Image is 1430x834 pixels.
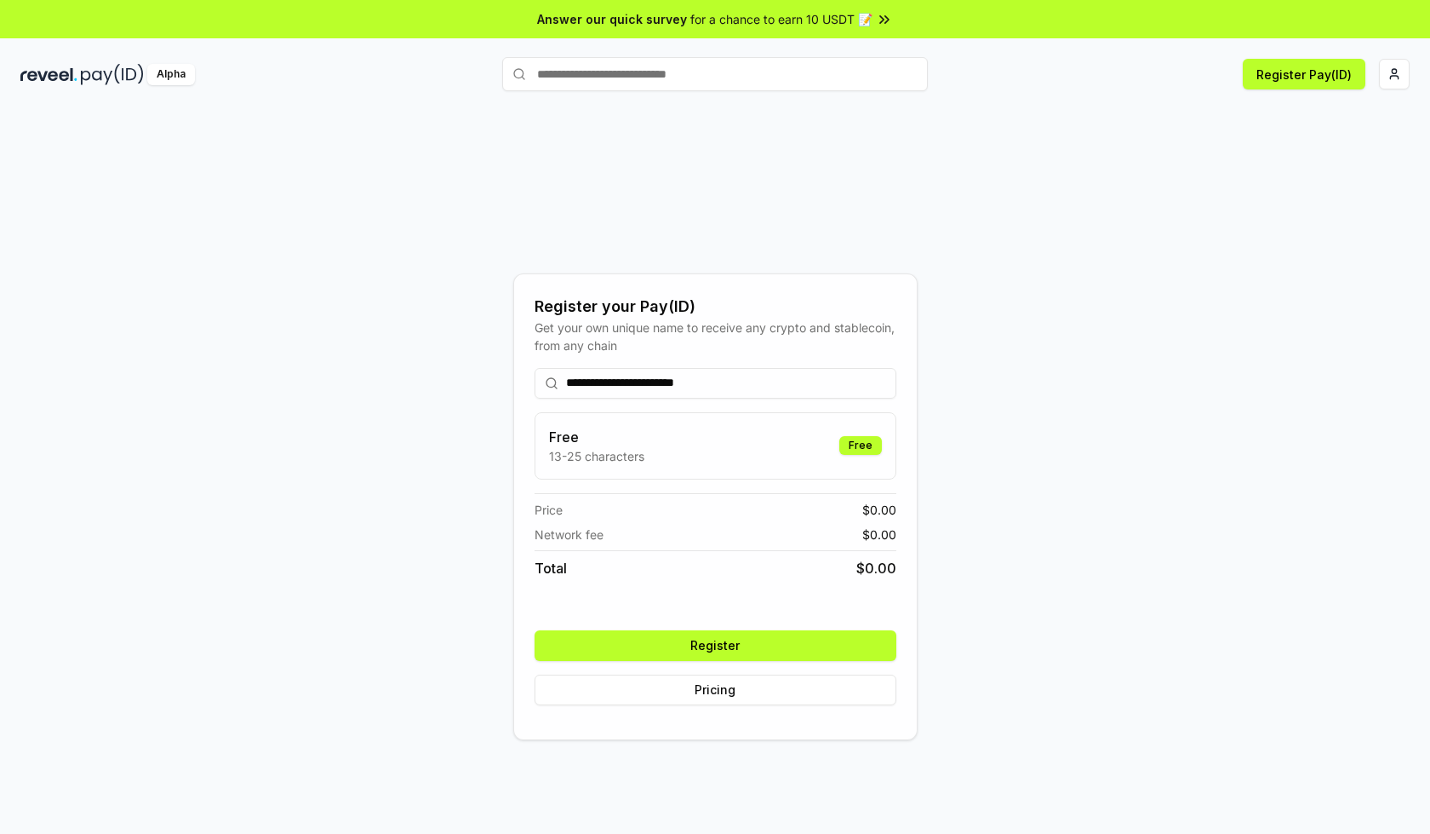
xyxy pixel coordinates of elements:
span: Price [535,501,563,519]
div: Free [839,436,882,455]
div: Register your Pay(ID) [535,295,896,319]
span: Total [535,558,567,578]
button: Register [535,630,896,661]
h3: Free [549,427,644,447]
span: for a chance to earn 10 USDT 📝 [690,10,872,28]
button: Pricing [535,675,896,705]
span: $ 0.00 [856,558,896,578]
button: Register Pay(ID) [1243,59,1365,89]
span: Answer our quick survey [537,10,687,28]
div: Alpha [147,64,195,85]
p: 13-25 characters [549,447,644,465]
span: $ 0.00 [862,526,896,544]
img: reveel_dark [20,64,77,85]
span: $ 0.00 [862,501,896,519]
div: Get your own unique name to receive any crypto and stablecoin, from any chain [535,319,896,354]
img: pay_id [81,64,144,85]
span: Network fee [535,526,603,544]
